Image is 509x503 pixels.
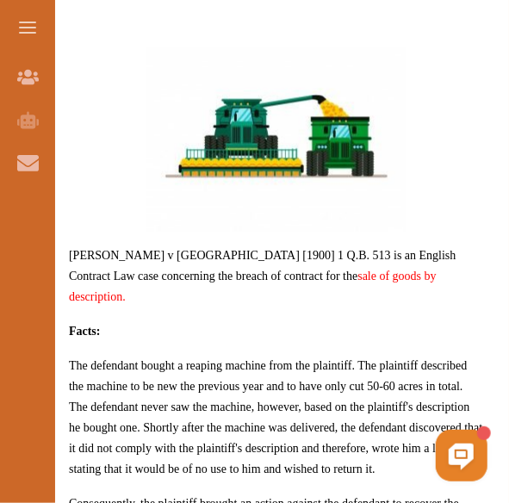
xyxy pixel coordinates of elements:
[147,47,406,232] img: reaping--300x214.jpg
[69,326,101,338] span: Facts:
[96,425,492,486] iframe: HelpCrunch
[69,360,483,476] span: The defendant bought a reaping machine from the plaintiff. The plaintiff described the machine to...
[69,250,456,304] span: [PERSON_NAME] v [GEOGRAPHIC_DATA] [1900] 1 Q.B. 513 is an English Contract Law case concerning th...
